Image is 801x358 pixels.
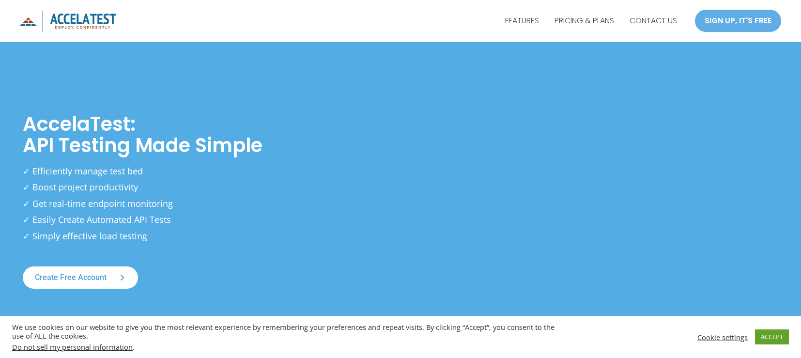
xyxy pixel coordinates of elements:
nav: Site Navigation [497,9,685,33]
a: SIGN UP, IT'S FREE [694,9,782,32]
h1: AccelaTest: API Testing Made Simple [23,113,391,156]
div: We use cookies on our website to give you the most relevant experience by remembering your prefer... [12,323,556,351]
img: icon [19,10,116,32]
a: ACCEPT [755,329,789,344]
div: . [12,342,556,351]
span: Create free account [35,274,107,281]
a: FEATURES [497,9,547,33]
p: ✓ Efficiently manage test bed ✓ Boost project productivity ✓ Get real-time endpoint monitoring ✓ ... [23,163,313,244]
a: CONTACT US [622,9,685,33]
a: Cookie settings [697,333,748,342]
a: PRICING & PLANS [547,9,622,33]
a: AccelaTest [19,15,116,26]
a: Create free account [23,266,138,289]
a: Do not sell my personal information [12,342,133,352]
